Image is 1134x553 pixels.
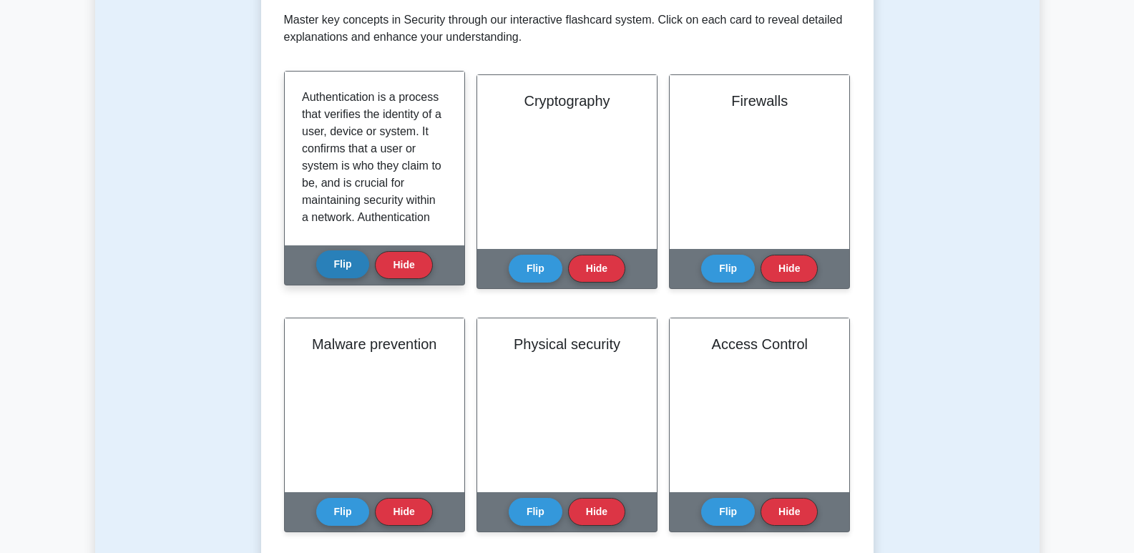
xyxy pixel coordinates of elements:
button: Hide [761,498,818,526]
button: Flip [316,498,370,526]
button: Flip [701,498,755,526]
h2: Physical security [494,336,640,353]
p: Authentication is a process that verifies the identity of a user, device or system. It confirms t... [302,89,441,484]
h2: Firewalls [687,92,832,109]
h2: Cryptography [494,92,640,109]
button: Hide [761,255,818,283]
button: Flip [701,255,755,283]
button: Hide [375,251,432,279]
button: Hide [568,255,625,283]
button: Hide [375,498,432,526]
p: Master key concepts in Security through our interactive flashcard system. Click on each card to r... [284,11,851,46]
h2: Access Control [687,336,832,353]
button: Flip [316,250,370,278]
button: Flip [509,255,562,283]
button: Flip [509,498,562,526]
button: Hide [568,498,625,526]
h2: Malware prevention [302,336,447,353]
